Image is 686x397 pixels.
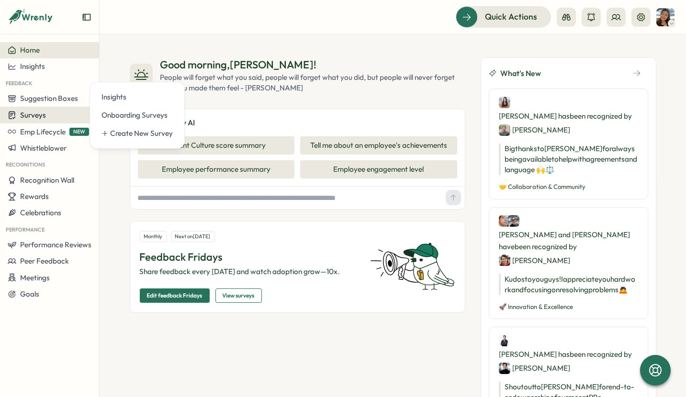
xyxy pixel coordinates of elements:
button: Employee performance summary [138,160,295,178]
span: Peer Feedback [20,256,69,265]
span: Whistleblower [20,143,67,153]
img: Yushi Huang [499,215,510,227]
img: Cheryl Lau [499,97,510,108]
span: Recognition Wall [20,176,74,185]
img: Tracy [656,8,675,26]
p: Feedback Fridays [140,250,359,265]
div: Monthly [140,231,167,242]
div: Insights [101,92,173,102]
div: Next on [DATE] [171,231,215,242]
p: Kudos to you guys! I appreciate you hard work and focusing on resolving problems 🙇 [499,274,638,295]
a: Insights [98,88,177,106]
div: [PERSON_NAME] has been recognized by [499,97,638,136]
img: Albert Kim [499,335,510,346]
button: View surveys [215,288,262,303]
div: Create New Survey [110,128,173,139]
div: [PERSON_NAME] [499,254,570,266]
button: Quick Actions [456,6,551,27]
div: Good morning , [PERSON_NAME] ! [160,57,465,72]
img: Tyler Wales [499,124,510,136]
p: Big thanks to [PERSON_NAME] for always being available to help with agreements and language 🙌 ⚖️ [499,143,638,175]
img: Denis Nebytov [499,254,510,266]
span: Suggestion Boxes [20,94,78,103]
span: Celebrations [20,208,61,217]
span: View surveys [223,289,255,302]
span: Quick Actions [485,11,537,23]
div: [PERSON_NAME] and [PERSON_NAME] have been recognized by [499,215,638,266]
button: Employee engagement level [300,160,457,178]
a: Create New Survey [98,124,177,143]
button: Tell me about an employee's achievements [300,136,457,154]
span: Goals [20,289,39,298]
span: Emp Lifecycle [20,127,66,136]
button: Edit feedback Fridays [140,288,210,303]
span: Rewards [20,192,49,201]
button: Expand sidebar [82,12,91,22]
span: Insights [20,62,45,71]
span: Surveys [20,110,46,120]
button: Recent Culture score summary [138,136,295,154]
div: [PERSON_NAME] [499,362,570,374]
span: NEW [69,128,89,136]
span: Meetings [20,273,50,282]
div: [PERSON_NAME] has been recognized by [499,335,638,374]
span: Edit feedback Fridays [147,289,202,302]
p: Share feedback every [DATE] and watch adoption grow—10x. [140,266,359,277]
img: Eugene Tan [499,363,510,374]
img: Sorin Chis [508,215,519,227]
span: Performance Reviews [20,240,91,249]
span: Home [20,45,40,55]
p: 🤝 Collaboration & Community [499,183,638,191]
div: People will forget what you said, people will forget what you did, but people will never forget h... [160,72,465,93]
div: [PERSON_NAME] [499,124,570,136]
span: What's New [500,67,541,79]
a: Onboarding Surveys [98,106,177,124]
p: 🚀 Innovation & Excellence [499,303,638,311]
div: Onboarding Surveys [101,110,173,121]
